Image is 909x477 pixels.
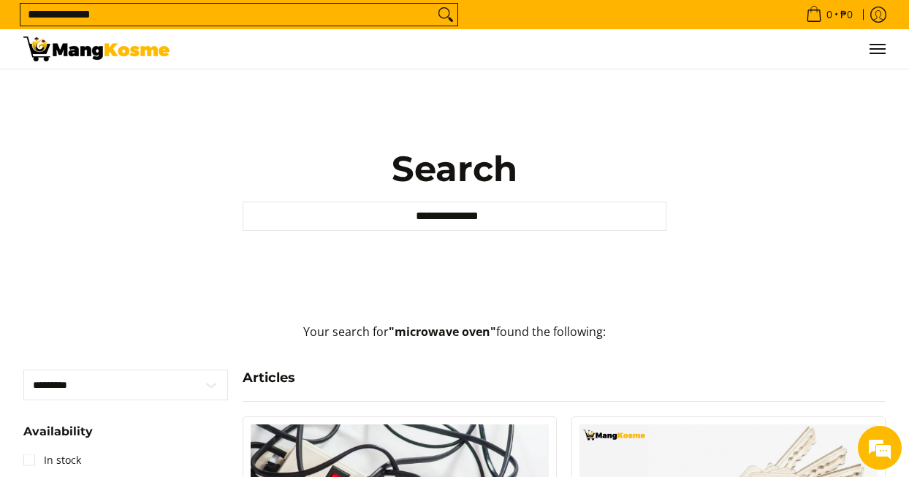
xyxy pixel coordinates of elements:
a: In stock [23,449,81,472]
span: ₱0 [838,9,855,20]
img: Search: 9 results found for &quot;microwave oven&quot; | Mang Kosme [23,37,170,61]
button: Search [434,4,457,26]
span: 0 [824,9,834,20]
summary: Open [23,426,93,449]
span: Availability [23,426,93,438]
h1: Search [243,147,666,191]
ul: Customer Navigation [184,29,886,69]
h4: Articles [243,370,886,386]
strong: "microwave oven" [389,324,496,340]
button: Menu [868,29,886,69]
nav: Main Menu [184,29,886,69]
p: Your search for found the following: [23,323,886,356]
span: • [802,7,857,23]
